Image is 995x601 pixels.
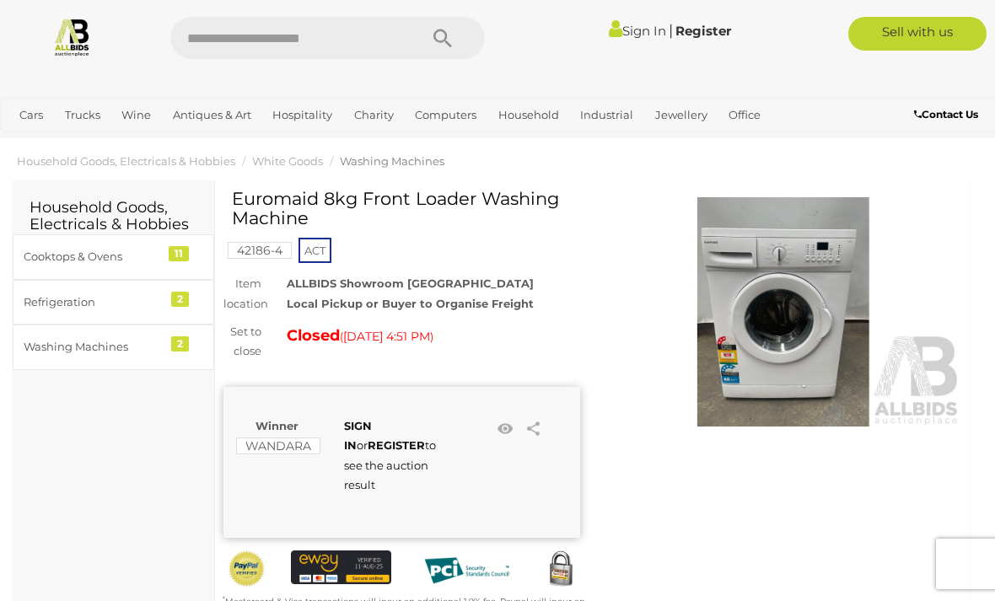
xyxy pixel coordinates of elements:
div: 11 [169,246,189,261]
a: Washing Machines 2 [13,325,214,369]
div: Item location [211,274,274,314]
a: [GEOGRAPHIC_DATA] [69,129,202,157]
a: Contact Us [914,105,982,124]
a: Sign In [609,23,666,39]
span: ACT [298,238,331,263]
a: Computers [408,101,483,129]
a: Household Goods, Electricals & Hobbies [17,154,235,168]
img: PCI DSS compliant [417,550,517,591]
img: Official PayPal Seal [228,550,266,587]
a: Washing Machines [340,154,444,168]
li: Watch this item [493,416,519,442]
div: 2 [171,292,189,307]
a: Sports [13,129,61,157]
a: Industrial [573,101,640,129]
img: Allbids.com.au [52,17,92,56]
a: Antiques & Art [166,101,258,129]
h2: Household Goods, Electricals & Hobbies [30,200,197,233]
mark: 42186-4 [228,242,292,259]
img: Euromaid 8kg Front Loader Washing Machine [605,197,962,427]
div: Set to close [211,322,274,362]
button: Search [401,17,485,59]
a: Charity [347,101,401,129]
a: Refrigeration 2 [13,280,214,325]
a: Sell with us [848,17,987,51]
h1: Euromaid 8kg Front Loader Washing Machine [232,189,576,228]
b: Winner [255,419,298,432]
a: Office [722,101,767,129]
img: Secured by Rapid SSL [542,550,580,588]
a: Household [492,101,566,129]
span: ( ) [340,330,433,343]
span: | [669,21,673,40]
div: 2 [171,336,189,351]
a: Wine [115,101,158,129]
img: eWAY Payment Gateway [291,550,391,584]
div: Refrigeration [24,292,163,312]
a: Cars [13,101,50,129]
strong: Closed [287,326,340,345]
a: Register [675,23,731,39]
b: Contact Us [914,108,978,121]
span: [DATE] 4:51 PM [343,329,430,344]
a: Jewellery [648,101,714,129]
a: White Goods [252,154,323,168]
a: REGISTER [368,438,425,452]
a: Cooktops & Ovens 11 [13,234,214,279]
mark: WANDARA [236,437,320,454]
a: SIGN IN [344,419,372,452]
a: Hospitality [266,101,339,129]
span: or to see the auction result [344,419,436,491]
div: Washing Machines [24,337,163,357]
a: 42186-4 [228,244,292,257]
a: Trucks [58,101,107,129]
strong: Local Pickup or Buyer to Organise Freight [287,297,534,310]
strong: ALLBIDS Showroom [GEOGRAPHIC_DATA] [287,276,534,290]
div: Cooktops & Ovens [24,247,163,266]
